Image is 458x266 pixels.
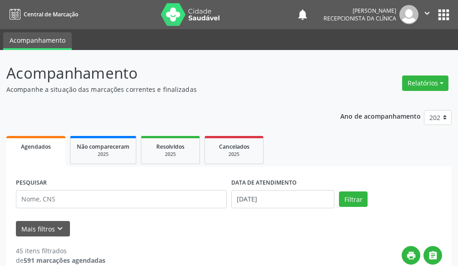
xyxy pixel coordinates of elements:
[418,5,436,24] button: 
[406,251,416,261] i: print
[55,224,65,234] i: keyboard_arrow_down
[219,143,249,151] span: Cancelados
[24,10,78,18] span: Central de Marcação
[436,7,452,23] button: apps
[3,32,72,50] a: Acompanhamento
[324,7,396,15] div: [PERSON_NAME]
[422,8,432,18] i: 
[423,246,442,265] button: 
[339,191,368,207] button: Filtrar
[24,256,105,265] strong: 591 marcações agendadas
[211,151,257,158] div: 2025
[77,143,129,151] span: Não compareceram
[16,246,105,256] div: 45 itens filtrados
[402,246,420,265] button: print
[402,75,448,91] button: Relatórios
[148,151,193,158] div: 2025
[231,176,297,190] label: DATA DE ATENDIMENTO
[6,62,318,85] p: Acompanhamento
[77,151,129,158] div: 2025
[21,143,51,151] span: Agendados
[16,256,105,265] div: de
[340,110,421,121] p: Ano de acompanhamento
[16,221,70,237] button: Mais filtroskeyboard_arrow_down
[324,15,396,22] span: Recepcionista da clínica
[6,85,318,94] p: Acompanhe a situação das marcações correntes e finalizadas
[231,190,334,208] input: Selecione um intervalo
[156,143,184,151] span: Resolvidos
[16,190,227,208] input: Nome, CNS
[6,7,78,22] a: Central de Marcação
[296,8,309,21] button: notifications
[16,176,47,190] label: PESQUISAR
[428,251,438,261] i: 
[399,5,418,24] img: img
